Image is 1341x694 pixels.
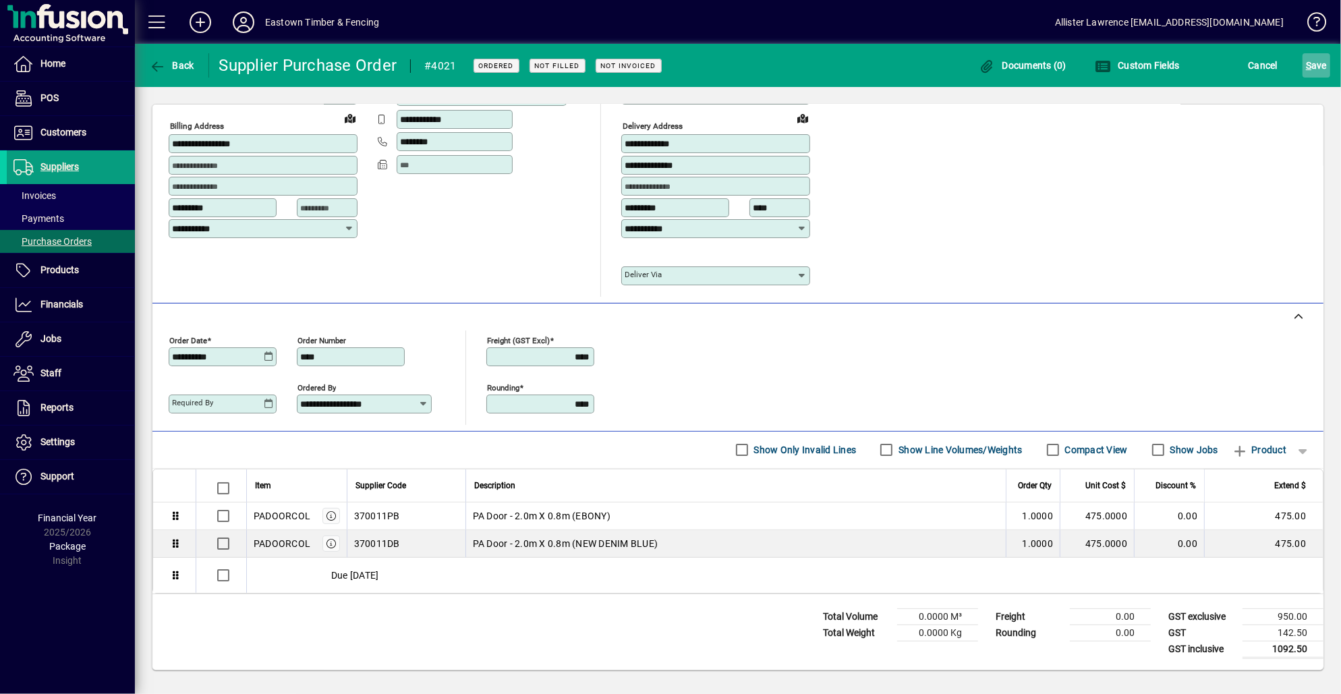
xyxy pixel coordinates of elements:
[1249,55,1278,76] span: Cancel
[751,443,857,457] label: Show Only Invalid Lines
[989,625,1070,641] td: Rounding
[1243,625,1323,641] td: 142.50
[40,161,79,172] span: Suppliers
[7,254,135,287] a: Products
[1243,641,1323,658] td: 1092.50
[179,10,222,34] button: Add
[473,537,658,550] span: PA Door - 2.0m X 0.8m (NEW DENIM BLUE)
[149,60,194,71] span: Back
[474,478,515,493] span: Description
[40,471,74,482] span: Support
[487,382,519,392] mat-label: Rounding
[625,270,662,279] mat-label: Deliver via
[1204,530,1323,558] td: 475.00
[219,55,397,76] div: Supplier Purchase Order
[479,61,514,70] span: Ordered
[254,509,310,523] div: PADOORCOL
[40,264,79,275] span: Products
[1168,443,1218,457] label: Show Jobs
[896,443,1022,457] label: Show Line Volumes/Weights
[7,207,135,230] a: Payments
[487,335,550,345] mat-label: Freight (GST excl)
[1155,478,1196,493] span: Discount %
[1060,502,1134,530] td: 475.0000
[1085,478,1126,493] span: Unit Cost $
[339,107,361,129] a: View on map
[1091,53,1183,78] button: Custom Fields
[1018,478,1052,493] span: Order Qty
[135,53,209,78] app-page-header-button: Back
[347,530,465,558] td: 370011DB
[40,299,83,310] span: Financials
[1006,502,1060,530] td: 1.0000
[7,357,135,391] a: Staff
[222,10,265,34] button: Profile
[601,61,656,70] span: Not Invoiced
[975,53,1070,78] button: Documents (0)
[1225,438,1293,462] button: Product
[1070,625,1151,641] td: 0.00
[1274,478,1306,493] span: Extend $
[7,426,135,459] a: Settings
[979,60,1066,71] span: Documents (0)
[297,382,336,392] mat-label: Ordered by
[7,184,135,207] a: Invoices
[13,190,56,201] span: Invoices
[169,335,207,345] mat-label: Order date
[1306,60,1311,71] span: S
[7,391,135,425] a: Reports
[1006,530,1060,558] td: 1.0000
[355,478,406,493] span: Supplier Code
[40,58,65,69] span: Home
[347,502,465,530] td: 370011PB
[7,230,135,253] a: Purchase Orders
[1306,55,1327,76] span: ave
[40,333,61,344] span: Jobs
[7,116,135,150] a: Customers
[473,509,610,523] span: PA Door - 2.0m X 0.8m (EBONY)
[897,608,978,625] td: 0.0000 M³
[297,335,346,345] mat-label: Order number
[1303,53,1330,78] button: Save
[897,625,978,641] td: 0.0000 Kg
[254,537,310,550] div: PADOORCOL
[247,558,1323,593] div: Due [DATE]
[172,398,213,407] mat-label: Required by
[7,322,135,356] a: Jobs
[7,82,135,115] a: POS
[1204,502,1323,530] td: 475.00
[816,625,897,641] td: Total Weight
[1134,502,1204,530] td: 0.00
[49,541,86,552] span: Package
[13,236,92,247] span: Purchase Orders
[1162,625,1243,641] td: GST
[1245,53,1282,78] button: Cancel
[1070,608,1151,625] td: 0.00
[1134,530,1204,558] td: 0.00
[7,47,135,81] a: Home
[792,107,814,129] a: View on map
[1060,530,1134,558] td: 475.0000
[40,436,75,447] span: Settings
[1232,439,1286,461] span: Product
[38,513,97,523] span: Financial Year
[7,288,135,322] a: Financials
[40,368,61,378] span: Staff
[7,460,135,494] a: Support
[1055,11,1284,33] div: Allister Lawrence [EMAIL_ADDRESS][DOMAIN_NAME]
[1062,443,1128,457] label: Compact View
[1243,608,1323,625] td: 950.00
[146,53,198,78] button: Back
[255,478,271,493] span: Item
[1297,3,1324,47] a: Knowledge Base
[535,61,580,70] span: Not Filled
[424,55,456,77] div: #4021
[13,213,64,224] span: Payments
[1162,608,1243,625] td: GST exclusive
[40,92,59,103] span: POS
[40,127,86,138] span: Customers
[1162,641,1243,658] td: GST inclusive
[816,608,897,625] td: Total Volume
[989,608,1070,625] td: Freight
[40,402,74,413] span: Reports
